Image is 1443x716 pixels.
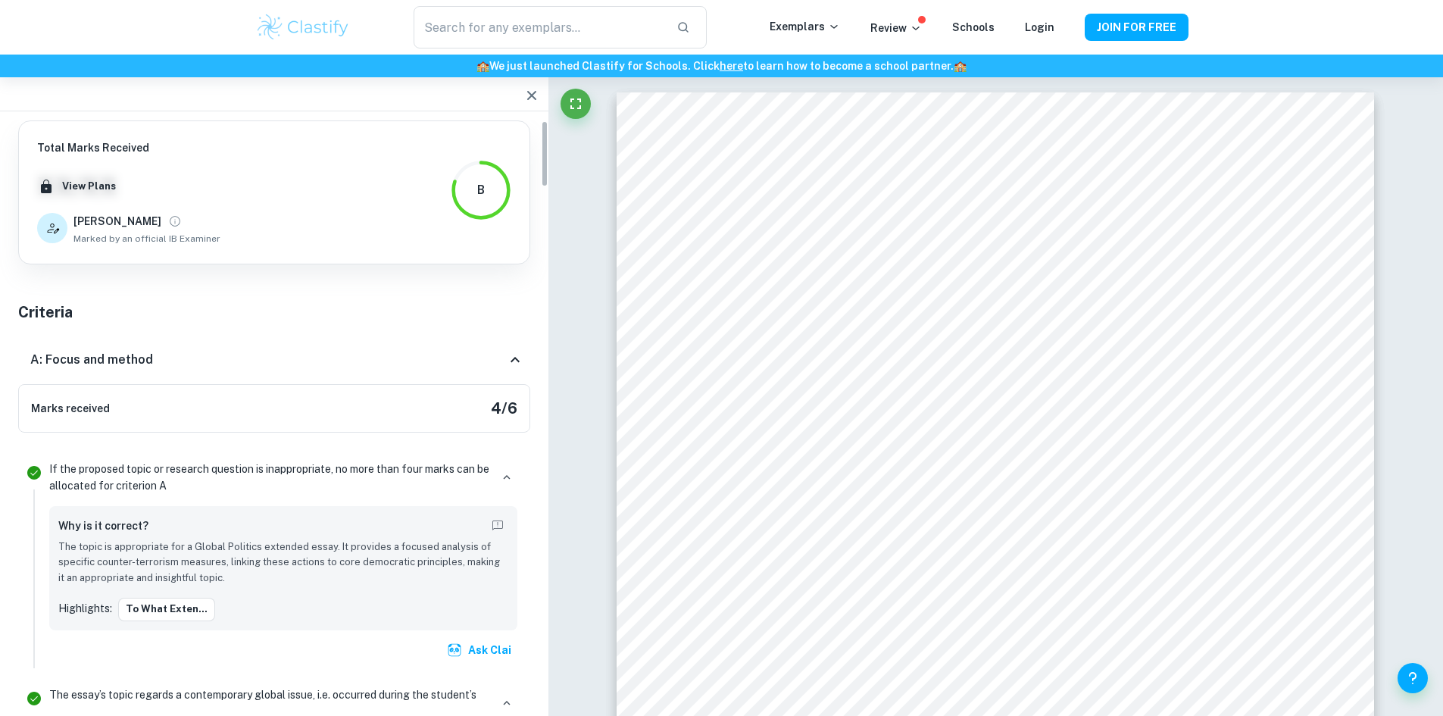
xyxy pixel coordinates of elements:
[476,60,489,72] span: 🏫
[255,12,351,42] img: Clastify logo
[952,21,995,33] a: Schools
[561,89,591,119] button: Fullscreen
[1398,663,1428,693] button: Help and Feedback
[870,20,922,36] p: Review
[3,58,1440,74] h6: We just launched Clastify for Schools. Click to learn how to become a school partner.
[1085,14,1188,41] button: JOIN FOR FREE
[954,60,967,72] span: 🏫
[770,18,840,35] p: Exemplars
[414,6,664,48] input: Search for any exemplars...
[1025,21,1054,33] a: Login
[720,60,743,72] a: here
